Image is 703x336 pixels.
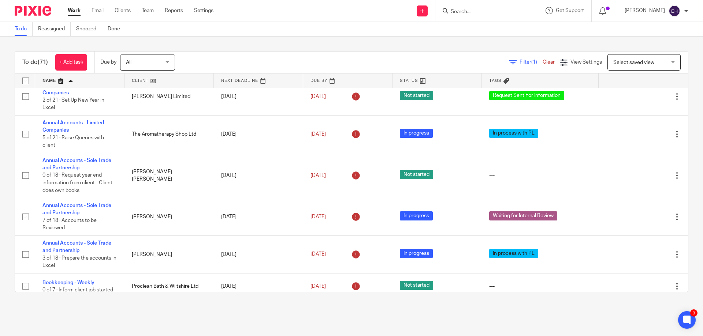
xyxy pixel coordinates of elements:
[214,78,303,116] td: [DATE]
[310,94,326,99] span: [DATE]
[115,7,131,14] a: Clients
[489,283,591,290] div: ---
[92,7,104,14] a: Email
[42,280,94,285] a: Bookkeeping - Weekly
[108,22,126,36] a: Done
[310,284,326,289] span: [DATE]
[489,79,502,83] span: Tags
[310,252,326,257] span: [DATE]
[42,135,104,148] span: 5 of 21 · Raise Queries with client
[42,83,104,95] a: Annual Accounts - Limited Companies
[42,241,111,253] a: Annual Accounts - Sole Trade and Partnership
[489,249,538,258] span: In process with PL
[42,158,111,170] a: Annual Accounts - Sole Trade and Partnership
[165,7,183,14] a: Reports
[214,198,303,236] td: [DATE]
[543,60,555,65] a: Clear
[214,235,303,273] td: [DATE]
[42,173,112,193] span: 0 of 18 · Request year end information from client - Client does own books
[625,7,665,14] p: [PERSON_NAME]
[68,7,81,14] a: Work
[124,198,214,236] td: [PERSON_NAME]
[38,22,71,36] a: Reassigned
[124,116,214,153] td: The Aromatherapy Shop Ltd
[400,129,433,138] span: In progress
[126,60,131,65] span: All
[690,309,698,317] div: 3
[15,6,51,16] img: Pixie
[400,249,433,258] span: In progress
[214,273,303,299] td: [DATE]
[124,153,214,198] td: [PERSON_NAME] [PERSON_NAME]
[489,129,538,138] span: In process with PL
[489,172,591,179] div: ---
[194,7,213,14] a: Settings
[310,132,326,137] span: [DATE]
[669,5,680,17] img: svg%3E
[310,214,326,219] span: [DATE]
[214,116,303,153] td: [DATE]
[76,22,102,36] a: Snoozed
[22,58,48,66] h1: To do
[42,256,116,268] span: 3 of 18 · Prepare the accounts in Excel
[100,58,116,66] p: Due by
[531,60,537,65] span: (1)
[142,7,154,14] a: Team
[55,54,87,71] a: + Add task
[570,60,602,65] span: View Settings
[124,235,214,273] td: [PERSON_NAME]
[400,91,433,100] span: Not started
[489,211,557,220] span: Waiting for Internal Review
[489,91,564,100] span: Request Sent For Information
[124,273,214,299] td: Proclean Bath & Wiltshire Ltd
[613,60,654,65] span: Select saved view
[214,153,303,198] td: [DATE]
[42,203,111,215] a: Annual Accounts - Sole Trade and Partnership
[42,287,113,292] span: 0 of 7 · Inform client job started
[124,78,214,116] td: [PERSON_NAME] Limited
[310,173,326,178] span: [DATE]
[556,8,584,13] span: Get Support
[400,170,433,179] span: Not started
[15,22,33,36] a: To do
[42,120,104,133] a: Annual Accounts - Limited Companies
[42,98,104,110] span: 2 of 21 · Set Up New Year in Excel
[400,211,433,220] span: In progress
[38,59,48,65] span: (71)
[400,281,433,290] span: Not started
[520,60,543,65] span: Filter
[42,218,97,231] span: 7 of 18 · Accounts to be Reviewed
[450,9,516,15] input: Search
